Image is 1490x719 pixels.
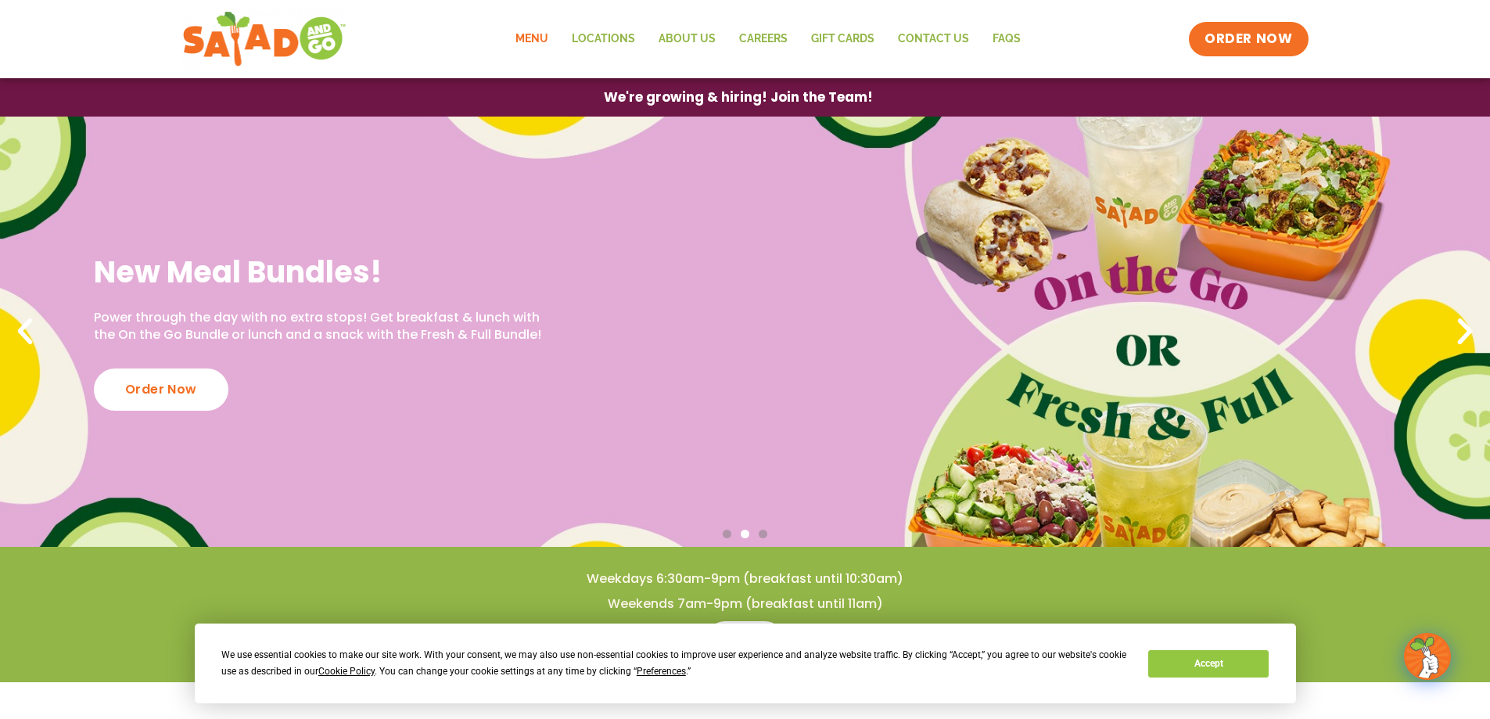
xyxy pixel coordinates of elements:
[94,253,555,291] h2: New Meal Bundles!
[94,309,555,344] p: Power through the day with no extra stops! Get breakfast & lunch with the On the Go Bundle or lun...
[886,21,981,57] a: Contact Us
[182,8,347,70] img: new-SAG-logo-768×292
[318,666,375,677] span: Cookie Policy
[759,530,767,538] span: Go to slide 3
[31,595,1459,613] h4: Weekends 7am-9pm (breakfast until 11am)
[799,21,886,57] a: GIFT CARDS
[221,647,1129,680] div: We use essential cookies to make our site work. With your consent, we may also use non-essential ...
[560,21,647,57] a: Locations
[580,79,896,116] a: We're growing & hiring! Join the Team!
[1448,315,1482,349] div: Next slide
[1148,650,1269,678] button: Accept
[647,21,727,57] a: About Us
[1189,22,1308,56] a: ORDER NOW
[504,21,1032,57] nav: Menu
[981,21,1032,57] a: FAQs
[504,21,560,57] a: Menu
[706,621,784,659] a: Menu
[741,530,749,538] span: Go to slide 2
[31,570,1459,588] h4: Weekdays 6:30am-9pm (breakfast until 10:30am)
[94,368,228,411] div: Order Now
[1406,635,1449,678] img: wpChatIcon
[727,21,799,57] a: Careers
[723,530,731,538] span: Go to slide 1
[195,624,1296,703] div: Cookie Consent Prompt
[637,666,686,677] span: Preferences
[604,91,873,104] span: We're growing & hiring! Join the Team!
[1205,30,1292,49] span: ORDER NOW
[8,315,42,349] div: Previous slide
